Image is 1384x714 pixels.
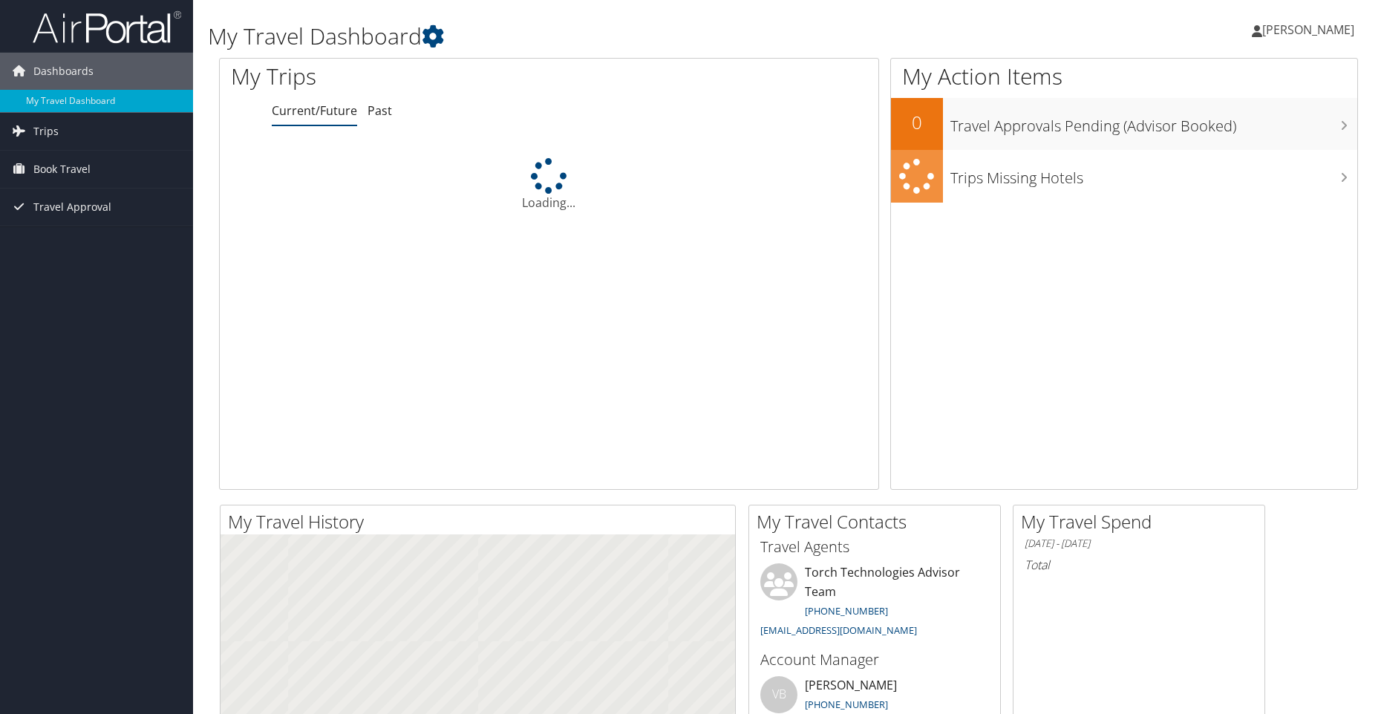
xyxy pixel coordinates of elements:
h2: My Travel History [228,509,735,534]
a: 0Travel Approvals Pending (Advisor Booked) [891,98,1357,150]
h3: Trips Missing Hotels [950,160,1357,189]
a: [PHONE_NUMBER] [805,698,888,711]
span: Dashboards [33,53,94,90]
h1: My Action Items [891,61,1357,92]
h1: My Travel Dashboard [208,21,982,52]
span: Book Travel [33,151,91,188]
h1: My Trips [231,61,593,92]
li: Torch Technologies Advisor Team [753,563,996,643]
h6: [DATE] - [DATE] [1025,537,1253,551]
div: Loading... [220,158,878,212]
a: [PERSON_NAME] [1252,7,1369,52]
h2: 0 [891,110,943,135]
h3: Account Manager [760,649,989,670]
span: Trips [33,113,59,150]
h6: Total [1025,557,1253,573]
span: [PERSON_NAME] [1262,22,1354,38]
a: Current/Future [272,102,357,119]
h3: Travel Approvals Pending (Advisor Booked) [950,108,1357,137]
h3: Travel Agents [760,537,989,557]
div: VB [760,676,797,713]
a: Trips Missing Hotels [891,150,1357,203]
span: Travel Approval [33,189,111,226]
h2: My Travel Spend [1021,509,1264,534]
a: Past [368,102,392,119]
a: [EMAIL_ADDRESS][DOMAIN_NAME] [760,623,917,637]
a: [PHONE_NUMBER] [805,604,888,618]
h2: My Travel Contacts [757,509,1000,534]
img: airportal-logo.png [33,10,181,45]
